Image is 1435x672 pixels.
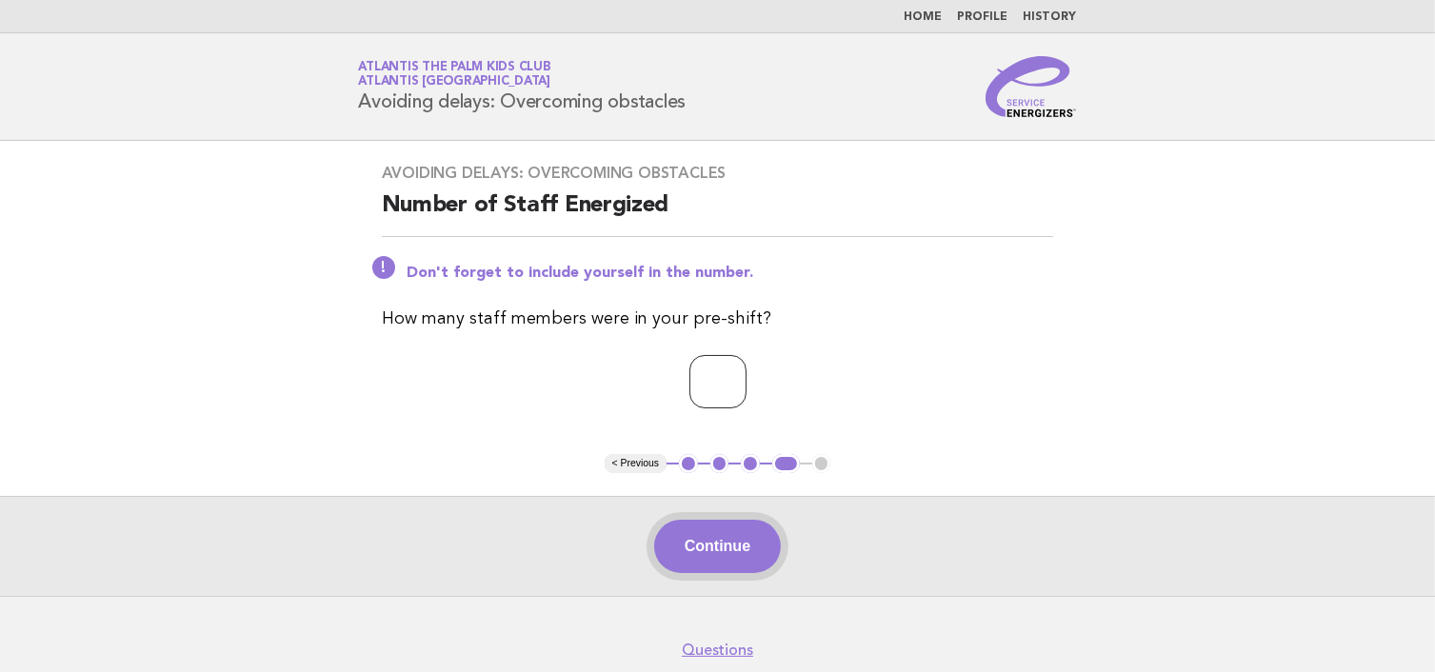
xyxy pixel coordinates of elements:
[741,454,760,473] button: 3
[382,164,1054,183] h3: Avoiding delays: Overcoming obstacles
[772,454,800,473] button: 4
[905,11,943,23] a: Home
[359,76,551,89] span: Atlantis [GEOGRAPHIC_DATA]
[986,56,1077,117] img: Service Energizers
[382,306,1054,332] p: How many staff members were in your pre-shift?
[679,454,698,473] button: 1
[382,190,1054,237] h2: Number of Staff Energized
[359,62,687,111] h1: Avoiding delays: Overcoming obstacles
[407,264,1054,283] p: Don't forget to include yourself in the number.
[1024,11,1077,23] a: History
[958,11,1008,23] a: Profile
[710,454,729,473] button: 2
[654,520,781,573] button: Continue
[359,61,551,88] a: Atlantis The Palm Kids ClubAtlantis [GEOGRAPHIC_DATA]
[605,454,667,473] button: < Previous
[682,641,753,660] a: Questions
